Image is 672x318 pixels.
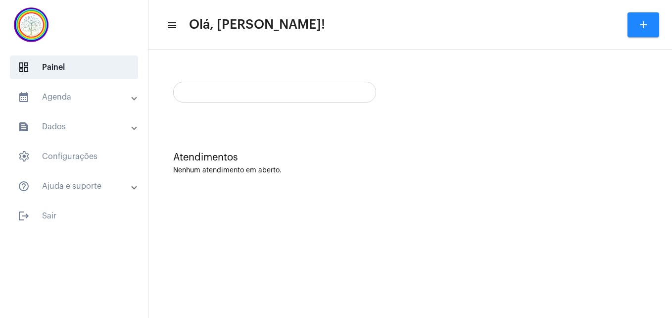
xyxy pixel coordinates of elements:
[18,180,132,192] mat-panel-title: Ajuda e suporte
[6,174,148,198] mat-expansion-panel-header: sidenav iconAjuda e suporte
[18,91,132,103] mat-panel-title: Agenda
[18,61,30,73] span: sidenav icon
[6,115,148,139] mat-expansion-panel-header: sidenav iconDados
[18,91,30,103] mat-icon: sidenav icon
[10,55,138,79] span: Painel
[10,145,138,168] span: Configurações
[18,151,30,162] span: sidenav icon
[173,152,647,163] div: Atendimentos
[189,17,325,33] span: Olá, [PERSON_NAME]!
[10,204,138,228] span: Sair
[18,210,30,222] mat-icon: sidenav icon
[637,19,649,31] mat-icon: add
[6,85,148,109] mat-expansion-panel-header: sidenav iconAgenda
[8,5,54,45] img: c337f8d0-2252-6d55-8527-ab50248c0d14.png
[18,121,132,133] mat-panel-title: Dados
[18,180,30,192] mat-icon: sidenav icon
[173,167,647,174] div: Nenhum atendimento em aberto.
[18,121,30,133] mat-icon: sidenav icon
[166,19,176,31] mat-icon: sidenav icon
